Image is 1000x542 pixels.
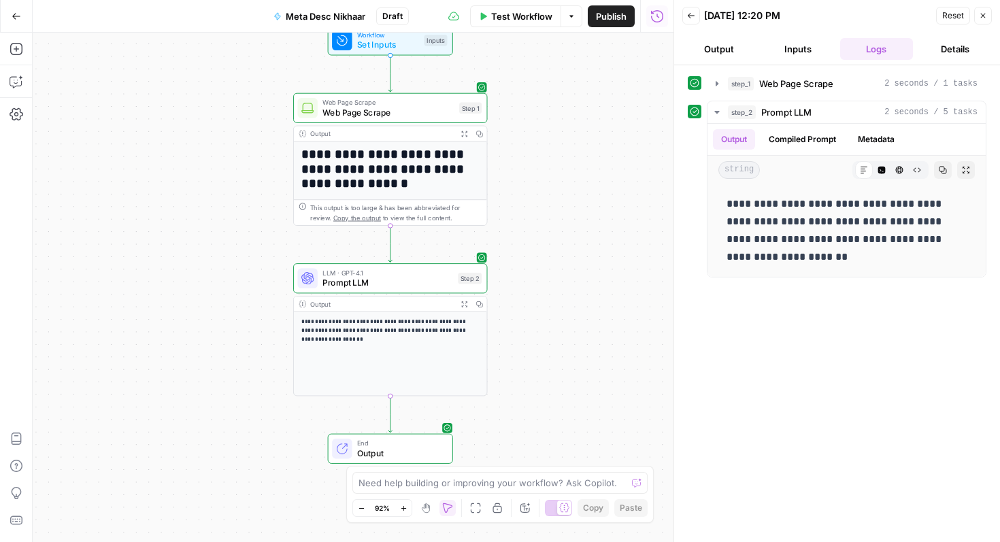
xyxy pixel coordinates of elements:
[357,447,442,459] span: Output
[293,25,487,55] div: WorkflowSet InputsInputs
[588,5,635,27] button: Publish
[759,77,833,90] span: Web Page Scrape
[620,502,642,514] span: Paste
[942,10,964,22] span: Reset
[491,10,552,23] span: Test Workflow
[583,502,603,514] span: Copy
[936,7,970,24] button: Reset
[884,106,978,118] span: 2 seconds / 5 tasks
[322,268,453,278] span: LLM · GPT-4.1
[375,503,390,513] span: 92%
[310,299,453,309] div: Output
[322,277,453,289] span: Prompt LLM
[918,38,992,60] button: Details
[761,38,835,60] button: Inputs
[761,105,812,119] span: Prompt LLM
[388,226,393,262] g: Edge from step_1 to step_2
[388,396,393,432] g: Edge from step_2 to end
[707,124,986,277] div: 2 seconds / 5 tasks
[357,30,419,40] span: Workflow
[424,35,447,46] div: Inputs
[388,55,393,91] g: Edge from start to step_1
[382,10,403,22] span: Draft
[293,434,487,464] div: EndOutput
[707,101,986,123] button: 2 seconds / 5 tasks
[310,203,482,222] div: This output is too large & has been abbreviated for review. to view the full content.
[713,129,755,150] button: Output
[707,73,986,95] button: 2 seconds / 1 tasks
[728,105,756,119] span: step_2
[458,273,482,284] div: Step 2
[459,103,482,114] div: Step 1
[884,78,978,90] span: 2 seconds / 1 tasks
[322,97,454,107] span: Web Page Scrape
[718,161,760,179] span: string
[286,10,365,23] span: Meta Desc Nikhaar
[357,438,442,448] span: End
[614,499,648,517] button: Paste
[578,499,609,517] button: Copy
[840,38,914,60] button: Logs
[265,5,373,27] button: Meta Desc Nikhaar
[310,129,453,139] div: Output
[850,129,903,150] button: Metadata
[470,5,561,27] button: Test Workflow
[728,77,754,90] span: step_1
[596,10,627,23] span: Publish
[761,129,844,150] button: Compiled Prompt
[357,39,419,51] span: Set Inputs
[682,38,756,60] button: Output
[322,106,454,118] span: Web Page Scrape
[333,214,381,221] span: Copy the output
